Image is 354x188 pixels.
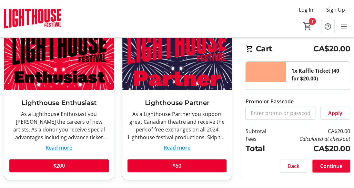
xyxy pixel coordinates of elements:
input: Enter promo or passcode [245,107,315,120]
button: Sign Up [321,5,350,15]
div: Total Tickets: 40 [286,62,350,134]
button: Log In [294,5,319,15]
span: Continue [320,162,342,170]
button: Continue [312,160,350,172]
button: Read more [164,144,190,151]
img: Lighthouse Festival's Logo [4,3,61,35]
td: Total [245,143,276,154]
td: Subtotal [245,127,276,135]
img: Lighthouse Enthusiast [4,28,114,90]
button: Cart [302,20,313,32]
button: Read more [46,144,72,151]
img: Lighthouse Partner [122,28,232,90]
span: Apply [328,109,342,117]
span: Sign Up [326,6,345,14]
span: CA$20.00 [313,43,350,55]
span: Back [288,162,299,170]
div: 1x Raffle Ticket (40 for $20.00) [291,67,345,82]
button: $200 [9,159,109,172]
td: CA$20.00 [276,143,350,154]
td: Fees [245,135,276,143]
div: As a Lighthouse Partner you support great Canadian theatre and receive the perk of free exchanges... [127,110,227,141]
button: Apply [320,107,350,120]
span: $50 [173,162,181,170]
h3: Lighthouse Enthusiast [9,98,109,108]
td: CA$20.00 [276,127,350,135]
button: Back [280,160,307,172]
button: Help [321,20,334,33]
h2: Cart [245,43,350,56]
button: $50 [127,159,227,172]
span: $200 [53,162,65,170]
button: Menu [337,20,350,33]
div: As a Lighthouse Enthusiast you [PERSON_NAME] the careers of new artists. As a donor you receive s... [9,110,109,141]
span: Log In [299,6,313,14]
h3: Lighthouse Partner [127,98,227,108]
td: Calculated at checkout [276,135,350,143]
label: Promo or Passcode [245,98,293,105]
